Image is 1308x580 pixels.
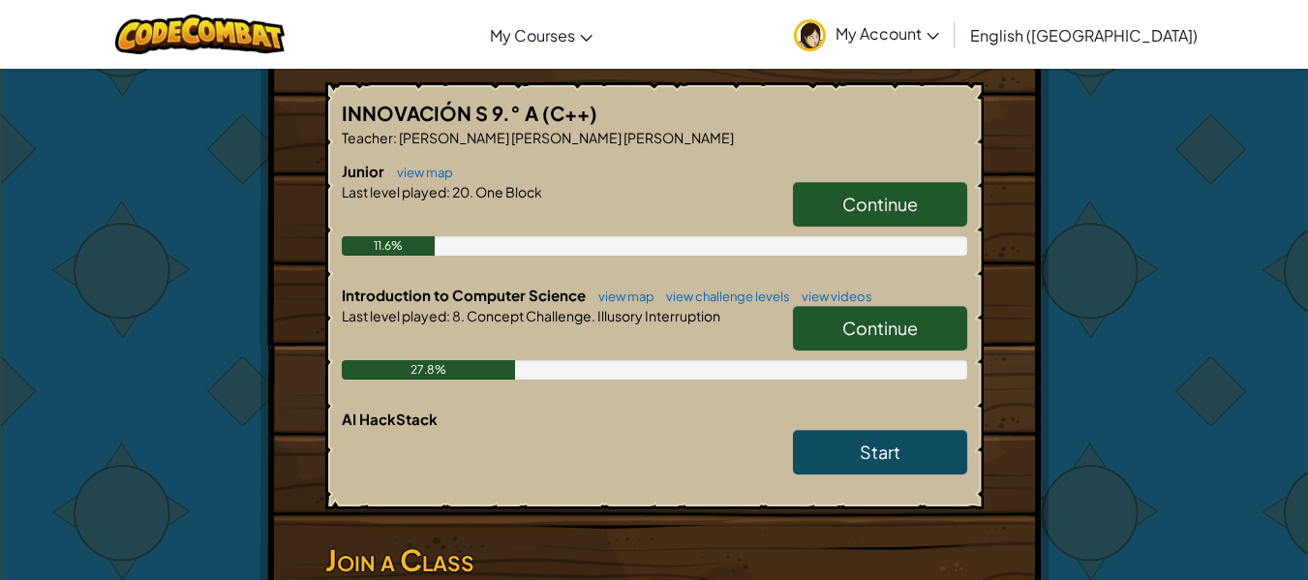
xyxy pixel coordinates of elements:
[542,101,597,125] span: (C++)
[397,129,734,146] span: [PERSON_NAME] [PERSON_NAME] [PERSON_NAME]
[595,307,720,324] span: Illusory Interruption
[970,25,1198,46] span: English ([GEOGRAPHIC_DATA])
[490,25,575,46] span: My Courses
[473,183,542,200] span: One Block
[342,410,438,428] span: AI HackStack
[342,183,446,200] span: Last level played
[342,286,589,304] span: Introduction to Computer Science
[387,165,453,180] a: view map
[784,4,949,65] a: My Account
[842,193,918,215] span: Continue
[342,129,393,146] span: Teacher
[342,360,516,380] div: 27.8%
[446,183,450,200] span: :
[960,9,1207,61] a: English ([GEOGRAPHIC_DATA])
[860,441,900,463] span: Start
[480,9,602,61] a: My Courses
[115,15,285,54] img: CodeCombat logo
[450,183,473,200] span: 20.
[342,162,387,180] span: Junior
[342,101,542,125] span: INNOVACIÓN S 9.° A
[794,19,826,51] img: avatar
[446,307,450,324] span: :
[836,23,939,44] span: My Account
[656,289,790,304] a: view challenge levels
[342,307,446,324] span: Last level played
[450,307,595,324] span: 8. Concept Challenge.
[792,289,872,304] a: view videos
[793,430,967,474] a: Start
[589,289,654,304] a: view map
[342,236,436,256] div: 11.6%
[393,129,397,146] span: :
[842,317,918,339] span: Continue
